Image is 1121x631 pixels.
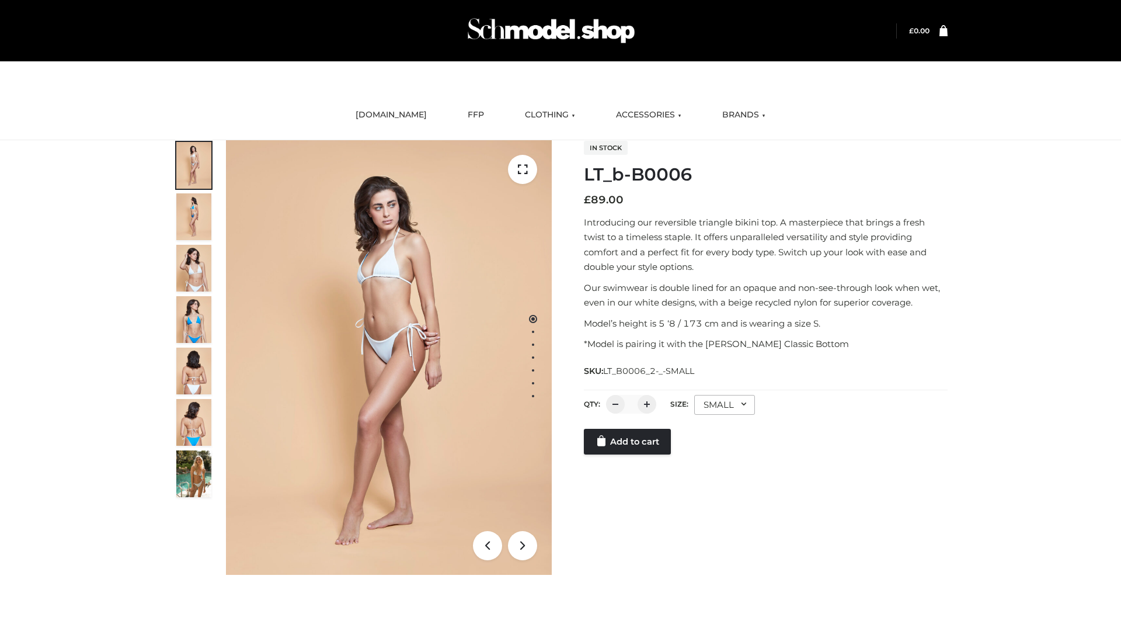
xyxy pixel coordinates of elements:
a: Add to cart [584,429,671,455]
span: £ [909,26,914,35]
img: ArielClassicBikiniTop_CloudNine_AzureSky_OW114ECO_7-scaled.jpg [176,348,211,394]
a: BRANDS [713,102,774,128]
img: ArielClassicBikiniTop_CloudNine_AzureSky_OW114ECO_4-scaled.jpg [176,296,211,343]
span: SKU: [584,364,695,378]
bdi: 0.00 [909,26,929,35]
label: QTY: [584,400,600,408]
img: ArielClassicBikiniTop_CloudNine_AzureSky_OW114ECO_1-scaled.jpg [176,142,211,189]
div: SMALL [694,395,755,415]
p: Model’s height is 5 ‘8 / 173 cm and is wearing a size S. [584,316,948,331]
span: £ [584,193,591,206]
a: ACCESSORIES [607,102,690,128]
img: ArielClassicBikiniTop_CloudNine_AzureSky_OW114ECO_3-scaled.jpg [176,245,211,292]
a: £0.00 [909,26,929,35]
h1: LT_b-B0006 [584,164,948,185]
span: In stock [584,141,628,155]
p: *Model is pairing it with the [PERSON_NAME] Classic Bottom [584,337,948,352]
span: LT_B0006_2-_-SMALL [603,366,694,376]
a: [DOMAIN_NAME] [347,102,436,128]
img: ArielClassicBikiniTop_CloudNine_AzureSky_OW114ECO_2-scaled.jpg [176,193,211,240]
img: ArielClassicBikiniTop_CloudNine_AzureSky_OW114ECO_8-scaled.jpg [176,399,211,446]
a: FFP [459,102,493,128]
a: CLOTHING [516,102,584,128]
p: Introducing our reversible triangle bikini top. A masterpiece that brings a fresh twist to a time... [584,215,948,275]
p: Our swimwear is double lined for an opaque and non-see-through look when wet, even in our white d... [584,280,948,310]
label: Size: [670,400,688,408]
img: Schmodel Admin 964 [464,8,639,54]
bdi: 89.00 [584,193,624,206]
img: Arieltop_CloudNine_AzureSky2.jpg [176,450,211,497]
img: ArielClassicBikiniTop_CloudNine_AzureSky_OW114ECO_1 [226,140,552,575]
